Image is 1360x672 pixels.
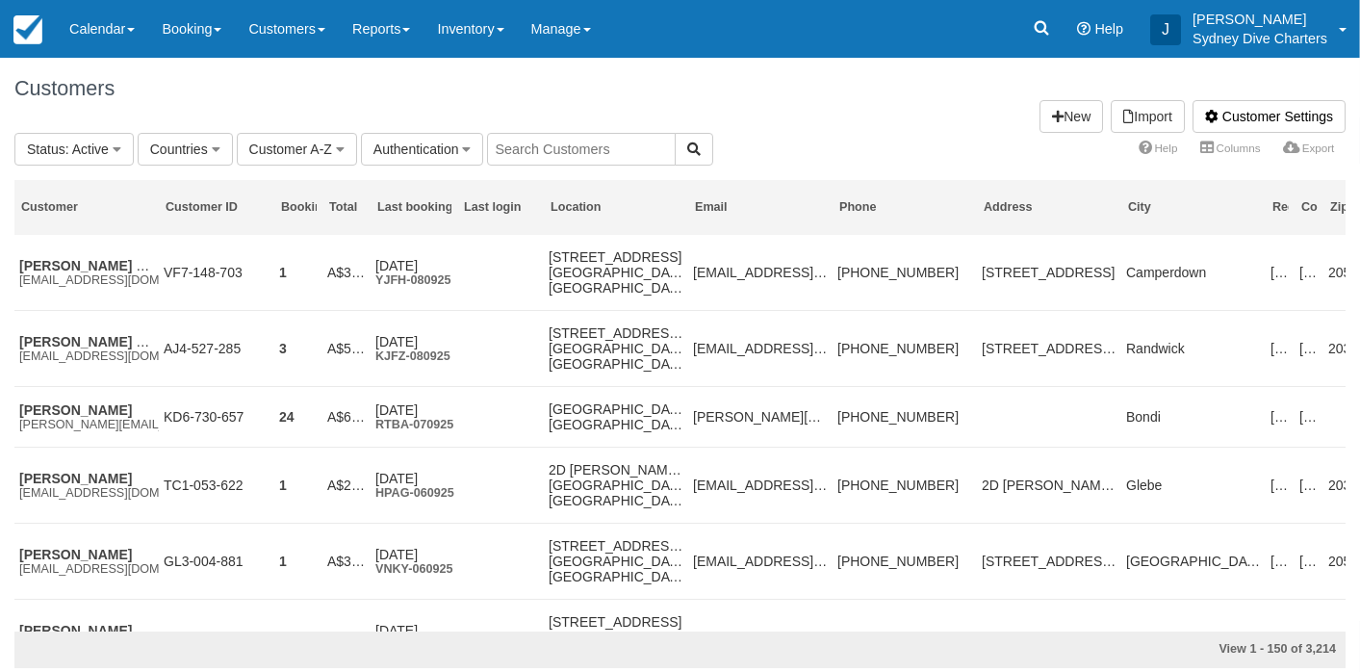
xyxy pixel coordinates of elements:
[833,311,977,387] td: +61413239964
[19,402,132,418] a: [PERSON_NAME]
[322,387,371,448] td: A$6,011.66
[322,448,371,524] td: A$243.93
[544,524,688,600] td: 12 Barr streetSydney, NSW, 2050Australia
[322,311,371,387] td: A$508.71
[274,235,322,311] td: 1
[279,554,287,569] a: 1
[688,235,833,311] td: limfy55@gmail.com
[21,199,153,216] div: Customer
[19,418,154,431] em: [PERSON_NAME][EMAIL_ADDRESS][DOMAIN_NAME]
[977,448,1121,524] td: 2D Walsh Ave
[274,387,322,448] td: 24
[19,547,132,562] a: [PERSON_NAME]
[279,341,287,356] a: 3
[1272,199,1289,216] div: Region
[977,311,1121,387] td: 1 Kemmis street
[1266,524,1295,600] td: NSW
[464,199,538,216] div: Last login
[1295,235,1323,311] td: Australia
[544,387,688,448] td: Bondi, NSWAustralia
[1301,199,1318,216] div: Country
[19,562,154,576] em: [EMAIL_ADDRESS][DOMAIN_NAME]
[371,448,457,524] td: Sep 6HPAG-060925
[977,235,1121,311] td: 112a Church St.
[274,311,322,387] td: 3
[1121,448,1266,524] td: Glebe
[833,387,977,448] td: +61400158159
[249,142,332,157] span: Customer A-Z
[551,199,682,216] div: Location
[1266,448,1295,524] td: NSW
[14,77,1346,100] h1: Customers
[166,199,269,216] div: Customer ID
[688,387,833,448] td: duncan@divebondi.com.au
[377,199,451,216] div: Last booking
[1193,29,1327,48] p: Sydney Dive Charters
[138,133,233,166] button: Countries
[322,524,371,600] td: A$322.88
[371,311,457,387] td: Sep 8KJFZ-080925
[1127,135,1189,162] a: Help
[14,387,159,448] td: Duncan Patersonduncan@divebondi.com.au
[274,448,322,524] td: 1
[1295,387,1323,448] td: Australia
[375,486,454,500] a: HPAG-060925
[1295,311,1323,387] td: Australia
[833,524,977,600] td: +61403932404
[695,199,827,216] div: Email
[159,448,274,524] td: TC1-053-622
[1295,524,1323,600] td: Australia
[159,524,274,600] td: GL3-004-881
[688,448,833,524] td: mettabhavana@yahoo.com.au
[279,478,287,493] a: 1
[833,235,977,311] td: +61449182234
[281,199,317,216] div: Bookings
[19,334,287,349] a: [PERSON_NAME] (Dav) [PERSON_NAME]
[1121,311,1266,387] td: Randwick
[279,265,287,280] a: 1
[159,387,274,448] td: KD6-730-657
[375,273,450,287] a: YJFH-080925
[1121,387,1266,448] td: Bondi
[1128,199,1260,216] div: City
[688,524,833,600] td: jacob281203@gmail.com
[329,199,365,216] div: Total
[14,524,159,600] td: Jacob Tanjacob281203@gmail.com
[159,235,274,311] td: VF7-148-703
[1121,235,1266,311] td: Camperdown
[274,524,322,600] td: 1
[839,199,971,216] div: Phone
[19,349,154,363] em: [EMAIL_ADDRESS][DOMAIN_NAME]
[487,133,676,166] input: Search Customers
[373,142,459,157] span: Authentication
[150,142,208,157] span: Countries
[375,349,450,363] a: KJFZ-080925
[371,235,457,311] td: Sep 8YJFH-080925
[1077,22,1091,36] i: Help
[14,448,159,524] td: Sarah Dunnmettabhavana@yahoo.com.au
[27,142,65,157] span: Status
[833,448,977,524] td: +61424024688
[19,623,132,638] a: [PERSON_NAME]
[159,311,274,387] td: AJ4-527-285
[322,235,371,311] td: A$322.88
[14,235,159,311] td: Fang Yang Limlimfy55@gmail.com
[688,311,833,387] td: daf_t@hotmail.co.uk
[911,641,1336,659] div: View 1 - 150 of 3,214
[14,133,134,166] button: Status: Active
[65,142,109,157] span: : Active
[13,15,42,44] img: checkfront-main-nav-mini-logo.png
[1295,448,1323,524] td: Australia
[1266,311,1295,387] td: NSW
[19,273,154,287] em: [EMAIL_ADDRESS][DOMAIN_NAME]
[1150,14,1181,45] div: J
[1111,100,1185,133] a: Import
[544,235,688,311] td: 112a Church St.Camperdown, NSW, 2050Australia
[1266,235,1295,311] td: NSW
[1193,100,1346,133] a: Customer Settings
[1121,524,1266,600] td: Sydney
[544,311,688,387] td: 1 Kemmis streetRandwick, NSW, 2031Australia
[1127,135,1346,165] ul: More
[14,311,159,387] td: Dafydd (Dav) Thomasdaf_t@hotmail.co.uk
[237,133,357,166] button: Customer A-Z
